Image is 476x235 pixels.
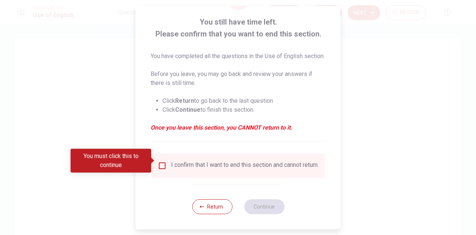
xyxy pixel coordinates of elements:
[71,149,151,172] div: You must click this to continue
[151,52,326,61] p: You have completed all the questions in the Use of English section.
[175,106,200,113] strong: Continue
[151,70,326,88] p: Before you leave, you may go back and review your answers if there is still time.
[244,199,284,214] button: Continue
[158,161,167,170] span: You must click this to continue
[163,96,326,105] li: Click to go back to the last question
[151,16,326,40] span: You still have time left. Please confirm that you want to end this section.
[175,97,194,104] strong: Return
[192,199,232,214] button: Return
[171,161,319,170] div: I confirm that I want to end this section and cannot return.
[163,105,326,114] li: Click to finish this section.
[151,123,326,132] em: Once you leave this section, you CANNOT return to it.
